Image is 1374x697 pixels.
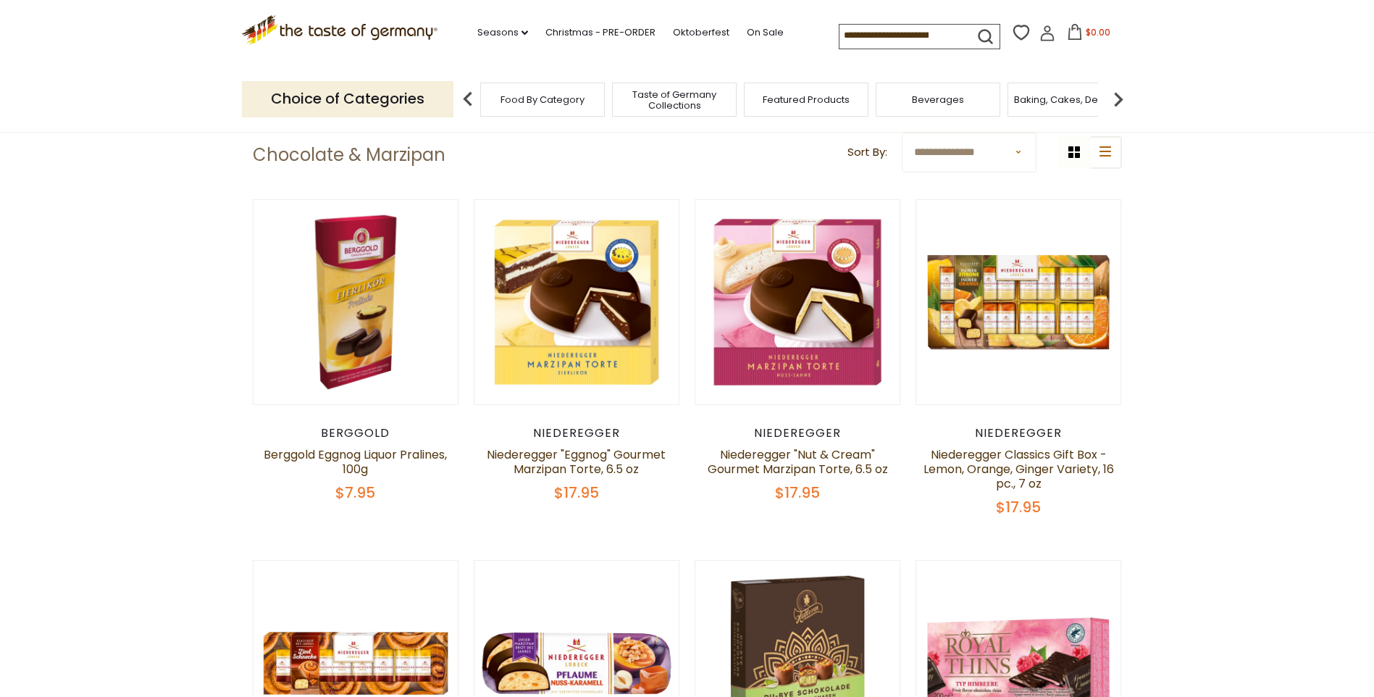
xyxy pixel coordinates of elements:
[916,426,1122,441] div: Niederegger
[912,94,964,105] a: Beverages
[1058,24,1120,46] button: $0.00
[545,25,655,41] a: Christmas - PRE-ORDER
[264,446,447,477] a: Berggold Eggnog Liquor Pralines, 100g
[763,94,850,105] a: Featured Products
[335,483,375,503] span: $7.95
[474,200,679,405] img: Niederegger "Eggnog" Gourmet Marzipan Torte, 6.5 oz
[1014,94,1126,105] a: Baking, Cakes, Desserts
[996,497,1041,517] span: $17.95
[616,89,732,111] a: Taste of Germany Collections
[254,200,458,405] img: Berggold Eggnog Liquor Pralines, 100g
[253,426,459,441] div: Berggold
[916,200,1121,405] img: Niederegger Classics Gift Box -Lemon, Orange, Ginger Variety, 16 pc., 7 oz
[775,483,820,503] span: $17.95
[708,446,888,477] a: Niederegger "Nut & Cream" Gourmet Marzipan Torte, 6.5 oz
[747,25,784,41] a: On Sale
[1086,26,1110,38] span: $0.00
[695,200,900,405] img: Niederegger "Nut & Cream" Gourmet Marzipan Torte, 6.5 oz
[1104,85,1133,114] img: next arrow
[847,143,887,162] label: Sort By:
[487,446,666,477] a: Niederegger "Eggnog" Gourmet Marzipan Torte, 6.5 oz
[474,426,680,441] div: Niederegger
[253,144,445,166] h1: Chocolate & Marzipan
[500,94,585,105] a: Food By Category
[673,25,729,41] a: Oktoberfest
[695,426,901,441] div: Niederegger
[453,85,482,114] img: previous arrow
[554,483,599,503] span: $17.95
[923,446,1114,492] a: Niederegger Classics Gift Box -Lemon, Orange, Ginger Variety, 16 pc., 7 oz
[477,25,528,41] a: Seasons
[242,81,453,117] p: Choice of Categories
